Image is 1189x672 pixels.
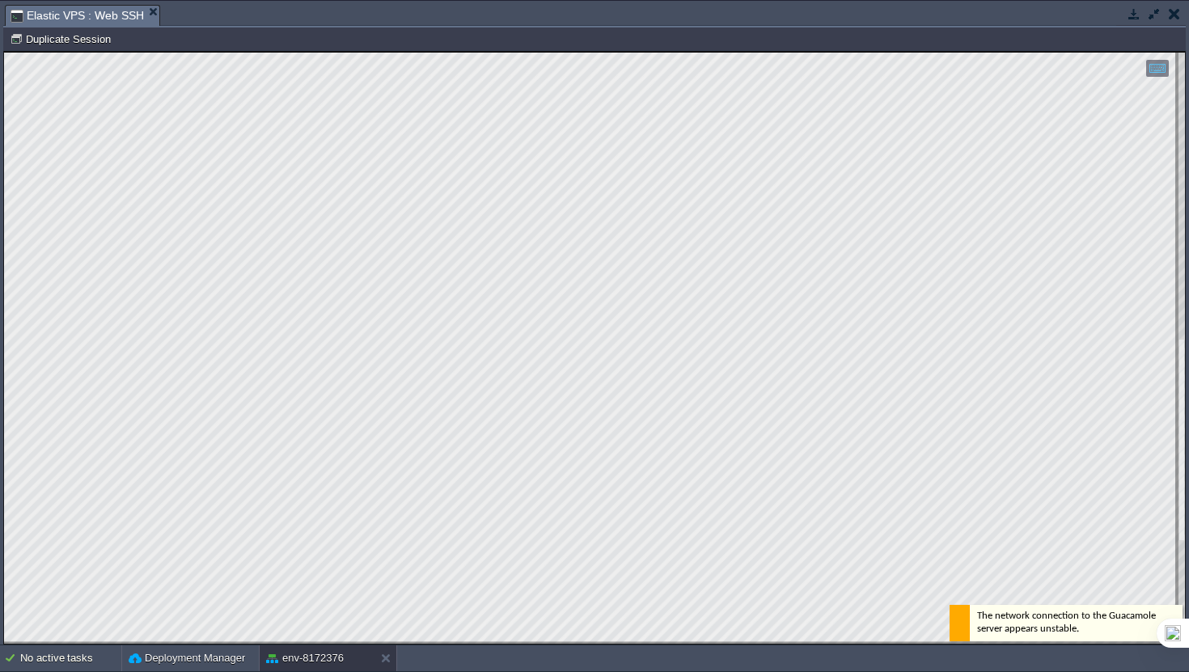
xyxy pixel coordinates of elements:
button: env-8172376 [266,650,344,666]
div: No active tasks [20,645,121,671]
button: Duplicate Session [10,32,116,46]
span: Elastic VPS : Web SSH [11,6,144,26]
button: Deployment Manager [129,650,245,666]
div: The network connection to the Guacamole server appears unstable. [946,553,1178,590]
